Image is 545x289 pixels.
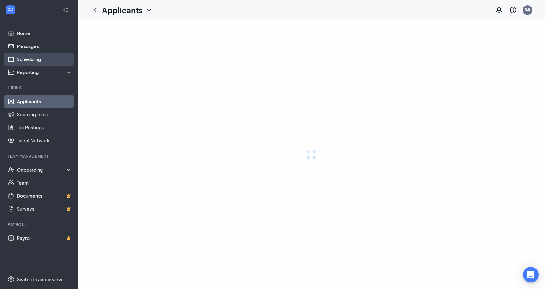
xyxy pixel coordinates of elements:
[63,7,69,13] svg: Collapse
[102,5,143,16] h1: Applicants
[17,69,73,75] div: Reporting
[523,267,539,282] div: Open Intercom Messenger
[17,108,72,121] a: Sourcing Tools
[8,166,14,173] svg: UserCheck
[525,7,530,13] div: R#
[91,6,99,14] svg: ChevronLeft
[17,40,72,53] a: Messages
[17,231,72,244] a: PayrollCrown
[7,7,14,13] svg: WorkstreamLogo
[145,6,153,14] svg: ChevronDown
[17,166,73,173] div: Onboarding
[8,85,71,91] div: Hiring
[17,121,72,134] a: Job Postings
[17,202,72,215] a: SurveysCrown
[17,53,72,66] a: Scheduling
[17,95,72,108] a: Applicants
[8,222,71,227] div: Payroll
[8,153,71,159] div: Team Management
[8,69,14,75] svg: Analysis
[495,6,503,14] svg: Notifications
[17,27,72,40] a: Home
[17,276,62,282] div: Switch to admin view
[17,134,72,147] a: Talent Network
[8,276,14,282] svg: Settings
[17,189,72,202] a: DocumentsCrown
[509,6,517,14] svg: QuestionInfo
[17,176,72,189] a: Team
